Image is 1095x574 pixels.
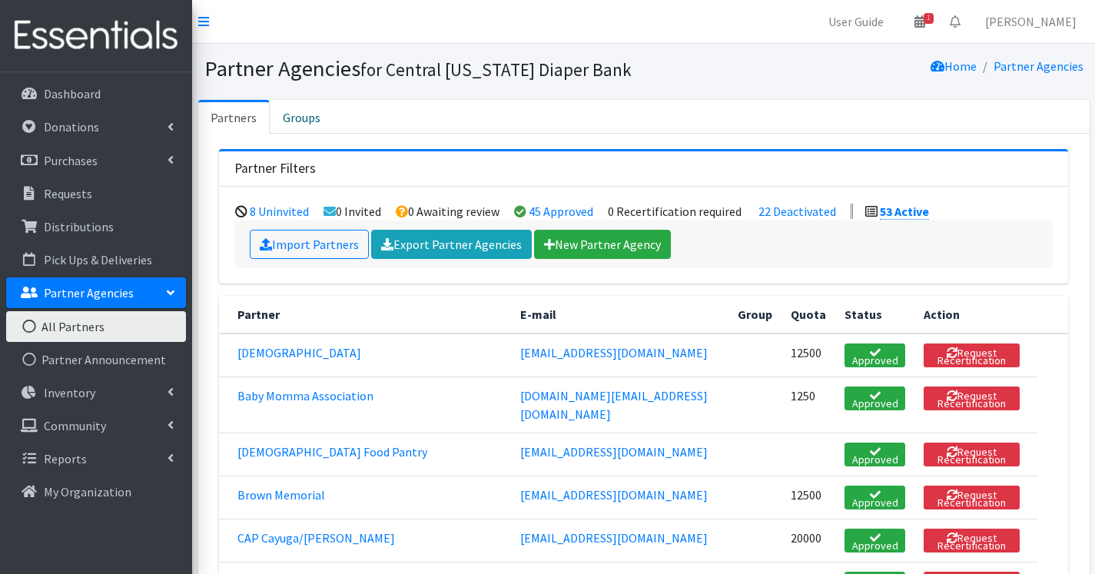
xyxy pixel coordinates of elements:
[44,418,106,433] p: Community
[44,86,101,101] p: Dashboard
[534,230,671,259] a: New Partner Agency
[520,487,708,503] a: [EMAIL_ADDRESS][DOMAIN_NAME]
[914,296,1038,333] th: Action
[237,388,373,403] a: Baby Momma Association
[237,530,395,546] a: CAP Cayuga/[PERSON_NAME]
[44,186,92,201] p: Requests
[758,204,836,219] a: 22 Deactivated
[250,204,309,219] a: 8 Uninvited
[6,244,186,275] a: Pick Ups & Deliveries
[237,444,427,460] a: [DEMOGRAPHIC_DATA] Food Pantry
[44,252,152,267] p: Pick Ups & Deliveries
[44,385,95,400] p: Inventory
[44,119,99,134] p: Donations
[994,58,1083,74] a: Partner Agencies
[324,204,381,219] li: 0 Invited
[844,529,905,552] a: Approved
[924,13,934,24] span: 1
[44,219,114,234] p: Distributions
[728,296,781,333] th: Group
[924,443,1020,466] button: Request Recertification
[781,333,835,377] td: 12500
[924,529,1020,552] button: Request Recertification
[44,153,98,168] p: Purchases
[781,296,835,333] th: Quota
[371,230,532,259] a: Export Partner Agencies
[204,55,639,82] h1: Partner Agencies
[6,178,186,209] a: Requests
[924,486,1020,509] button: Request Recertification
[520,444,708,460] a: [EMAIL_ADDRESS][DOMAIN_NAME]
[924,387,1020,410] button: Request Recertification
[6,78,186,109] a: Dashboard
[44,484,131,499] p: My Organization
[511,296,729,333] th: E-mail
[6,443,186,474] a: Reports
[6,311,186,342] a: All Partners
[880,204,929,220] a: 53 Active
[844,486,905,509] a: Approved
[529,204,593,219] a: 45 Approved
[44,451,87,466] p: Reports
[6,476,186,507] a: My Organization
[781,377,835,433] td: 1250
[6,10,186,61] img: HumanEssentials
[219,296,511,333] th: Partner
[520,388,708,422] a: [DOMAIN_NAME][EMAIL_ADDRESS][DOMAIN_NAME]
[6,111,186,142] a: Donations
[835,296,914,333] th: Status
[396,204,499,219] li: 0 Awaiting review
[844,343,905,367] a: Approved
[6,410,186,441] a: Community
[844,443,905,466] a: Approved
[234,161,316,177] h3: Partner Filters
[520,530,708,546] a: [EMAIL_ADDRESS][DOMAIN_NAME]
[250,230,369,259] a: Import Partners
[931,58,977,74] a: Home
[6,211,186,242] a: Distributions
[6,145,186,176] a: Purchases
[844,387,905,410] a: Approved
[237,487,325,503] a: Brown Memorial
[816,6,896,37] a: User Guide
[520,345,708,360] a: [EMAIL_ADDRESS][DOMAIN_NAME]
[270,100,333,134] a: Groups
[6,344,186,375] a: Partner Announcement
[781,476,835,519] td: 12500
[902,6,937,37] a: 1
[924,343,1020,367] button: Request Recertification
[360,58,632,81] small: for Central [US_STATE] Diaper Bank
[198,100,270,134] a: Partners
[608,204,742,219] li: 0 Recertification required
[781,519,835,562] td: 20000
[973,6,1089,37] a: [PERSON_NAME]
[44,285,134,300] p: Partner Agencies
[237,345,361,360] a: [DEMOGRAPHIC_DATA]
[6,277,186,308] a: Partner Agencies
[6,377,186,408] a: Inventory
